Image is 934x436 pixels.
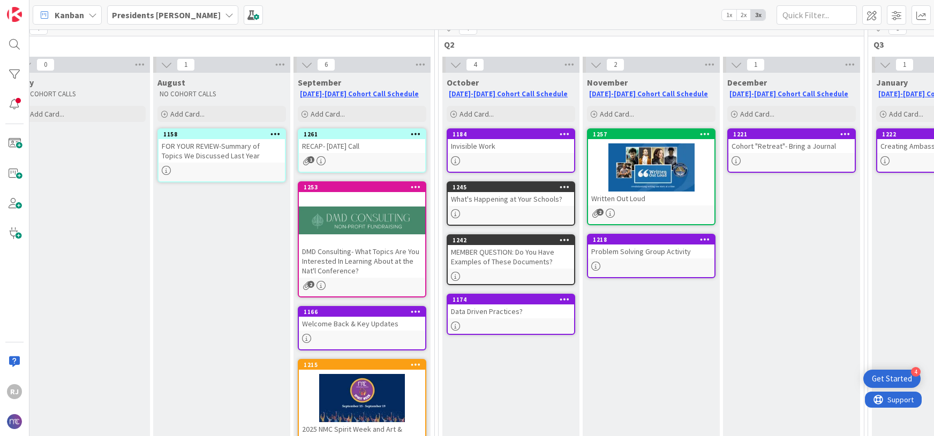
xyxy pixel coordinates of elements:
[159,129,285,163] div: 1158FOR YOUR REVIEW-Summary of Topics We Discussed Last Year
[449,89,568,98] a: [DATE]-[DATE] Cohort Call Schedule
[448,192,574,206] div: What's Happening at Your Schools?
[299,360,425,370] div: 1215
[588,235,714,244] div: 1218
[299,182,425,278] div: 1253DMD Consulting- What Topics Are You Interested In Learning About at the Nat'l Conference?
[736,10,751,20] span: 2x
[298,128,426,173] a: 1261RECAP- [DATE] Call
[600,109,634,119] span: Add Card...
[311,109,345,119] span: Add Card...
[911,367,921,377] div: 4
[588,192,714,205] div: Written Out Loud
[159,139,285,163] div: FOR YOUR REVIEW-Summary of Topics We Discussed Last Year
[448,182,574,206] div: 1245What's Happening at Your Schools?
[7,7,22,22] img: Visit kanbanzone.com
[447,181,575,226] a: 1245What's Happening at Your Schools?
[740,109,774,119] span: Add Card...
[298,77,341,88] span: September
[160,90,284,98] p: NO COHORT CALLS
[777,5,857,25] input: Quick Filter...
[177,58,195,71] span: 1
[751,10,765,20] span: 3x
[593,131,714,138] div: 1257
[448,129,574,139] div: 1184
[299,244,425,278] div: DMD Consulting- What Topics Are You Interested In Learning About at the Nat'l Conference?
[157,77,185,88] span: August
[7,384,22,399] div: RJ
[22,2,49,14] span: Support
[299,129,425,153] div: 1261RECAP- [DATE] Call
[299,307,425,317] div: 1166
[307,156,314,163] span: 1
[300,89,419,98] a: [DATE]-[DATE] Cohort Call Schedule
[588,129,714,205] div: 1257Written Out Loud
[588,129,714,139] div: 1257
[747,58,765,71] span: 1
[299,129,425,139] div: 1261
[588,244,714,258] div: Problem Solving Group Activity
[448,245,574,269] div: MEMBER QUESTION: Do You Have Examples of These Documents?
[448,129,574,153] div: 1184Invisible Work
[729,89,848,98] a: [DATE]-[DATE] Cohort Call Schedule
[728,139,855,153] div: Cohort "Retreat"- Bring a Journal
[448,139,574,153] div: Invisible Work
[589,89,708,98] a: [DATE]-[DATE] Cohort Call Schedule
[444,39,850,50] span: Q2
[55,9,84,21] span: Kanban
[448,304,574,318] div: Data Driven Practices?
[460,109,494,119] span: Add Card...
[727,77,767,88] span: December
[317,58,335,71] span: 6
[7,414,22,429] img: avatar
[447,77,479,88] span: October
[889,109,923,119] span: Add Card...
[304,308,425,316] div: 1166
[448,182,574,192] div: 1245
[733,131,855,138] div: 1221
[299,317,425,331] div: Welcome Back & Key Updates
[157,128,286,182] a: 1158FOR YOUR REVIEW-Summary of Topics We Discussed Last Year
[722,10,736,20] span: 1x
[466,58,484,71] span: 4
[304,183,425,191] div: 1253
[30,109,64,119] span: Add Card...
[597,209,604,216] span: 2
[895,58,914,71] span: 1
[448,295,574,318] div: 1174Data Driven Practices?
[304,361,425,369] div: 1215
[606,58,624,71] span: 2
[159,129,285,139] div: 1158
[588,235,714,258] div: 1218Problem Solving Group Activity
[593,236,714,243] div: 1218
[112,10,221,20] b: Presidents [PERSON_NAME]
[587,77,628,88] span: November
[447,128,575,173] a: 1184Invisible Work
[587,128,715,225] a: 1257Written Out Loud
[299,307,425,331] div: 1166Welcome Back & Key Updates
[163,131,285,138] div: 1158
[19,90,144,98] p: NO COHORT CALLS
[170,109,205,119] span: Add Card...
[453,296,574,303] div: 1174
[447,234,575,285] a: 1242MEMBER QUESTION: Do You Have Examples of These Documents?
[447,294,575,335] a: 1174Data Driven Practices?
[448,295,574,304] div: 1174
[14,39,421,50] span: Q1
[728,129,855,139] div: 1221
[727,128,856,173] a: 1221Cohort "Retreat"- Bring a Journal
[299,182,425,192] div: 1253
[298,306,426,350] a: 1166Welcome Back & Key Updates
[872,373,912,384] div: Get Started
[304,131,425,138] div: 1261
[299,139,425,153] div: RECAP- [DATE] Call
[728,129,855,153] div: 1221Cohort "Retreat"- Bring a Journal
[298,181,426,297] a: 1253DMD Consulting- What Topics Are You Interested In Learning About at the Nat'l Conference?
[448,235,574,269] div: 1242MEMBER QUESTION: Do You Have Examples of These Documents?
[453,131,574,138] div: 1184
[453,183,574,191] div: 1245
[307,281,314,288] span: 2
[876,77,908,88] span: January
[36,58,55,71] span: 0
[587,234,715,278] a: 1218Problem Solving Group Activity
[453,236,574,244] div: 1242
[448,235,574,245] div: 1242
